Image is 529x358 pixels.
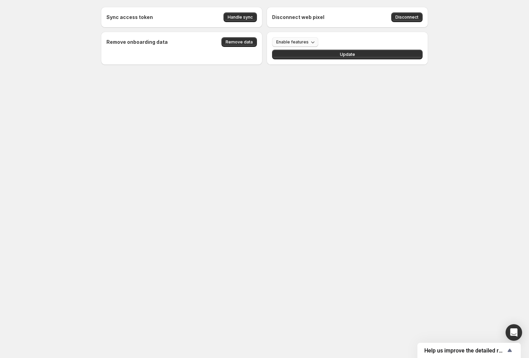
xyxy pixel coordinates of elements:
span: Enable features [276,39,309,45]
button: Enable features [272,37,318,47]
button: Update [272,50,423,59]
span: Disconnect [395,14,418,20]
h4: Remove onboarding data [106,39,168,46]
button: Handle sync [224,12,257,22]
button: Remove data [221,37,257,47]
div: Open Intercom Messenger [506,324,522,341]
span: Update [340,52,355,57]
h4: Sync access token [106,14,153,21]
h4: Disconnect web pixel [272,14,324,21]
button: Disconnect [391,12,423,22]
span: Handle sync [228,14,253,20]
span: Remove data [226,39,253,45]
button: Show survey - Help us improve the detailed report for A/B campaigns [424,346,514,355]
span: Help us improve the detailed report for A/B campaigns [424,347,506,354]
